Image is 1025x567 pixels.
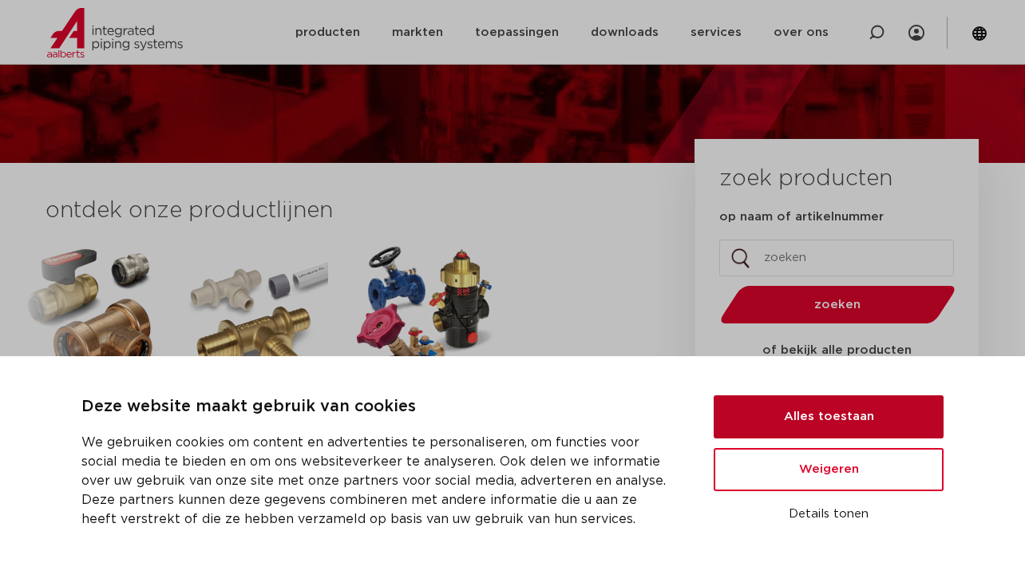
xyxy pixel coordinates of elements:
input: zoeken [719,240,954,276]
strong: of bekijk alle producten [762,344,912,356]
span: zoeken [762,299,914,311]
button: zoeken [714,284,962,325]
h3: ontdek onze productlijnen [46,195,641,227]
p: We gebruiken cookies om content en advertenties te personaliseren, om functies voor social media ... [81,433,675,529]
a: VSHTectite [17,243,160,486]
a: VSHUltraLine [184,243,328,486]
button: Weigeren [714,448,944,491]
a: ApolloProFlow [352,243,496,486]
p: Deze website maakt gebruik van cookies [81,395,675,420]
button: Details tonen [714,501,944,528]
label: op naam of artikelnummer [719,209,884,225]
h3: zoek producten [719,163,892,195]
button: Alles toestaan [714,395,944,438]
